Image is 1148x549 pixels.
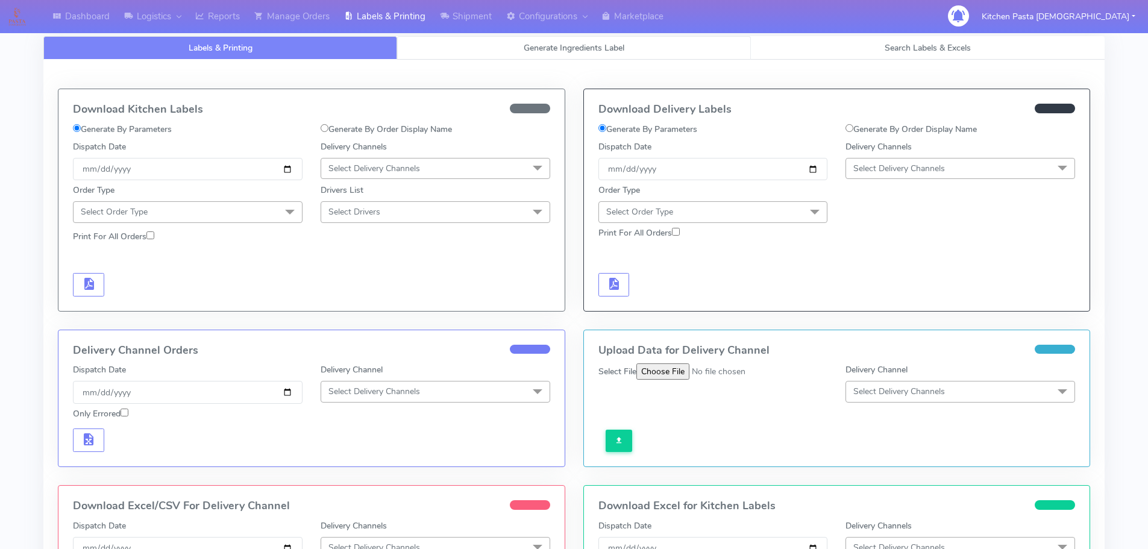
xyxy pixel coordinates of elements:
label: Order Type [73,184,114,196]
span: Select Delivery Channels [853,163,945,174]
span: Select Drivers [328,206,380,218]
label: Generate By Parameters [73,123,172,136]
label: Select File [598,365,636,378]
label: Delivery Channels [321,519,387,532]
span: Select Delivery Channels [853,386,945,397]
input: Generate By Order Display Name [321,124,328,132]
h4: Upload Data for Delivery Channel [598,345,1076,357]
input: Only Errored [121,409,128,416]
h4: Download Kitchen Labels [73,104,550,116]
span: Search Labels & Excels [885,42,971,54]
input: Print For All Orders [146,231,154,239]
label: Only Errored [73,407,128,420]
h4: Delivery Channel Orders [73,345,550,357]
input: Generate By Order Display Name [845,124,853,132]
span: Select Order Type [81,206,148,218]
span: Select Delivery Channels [328,386,420,397]
button: Kitchen Pasta [DEMOGRAPHIC_DATA] [973,4,1144,29]
label: Print For All Orders [598,227,680,239]
span: Select Delivery Channels [328,163,420,174]
label: Delivery Channels [845,140,912,153]
label: Dispatch Date [598,519,651,532]
span: Labels & Printing [189,42,252,54]
label: Drivers List [321,184,363,196]
label: Dispatch Date [73,363,126,376]
ul: Tabs [43,36,1105,60]
label: Print For All Orders [73,230,154,243]
h4: Download Excel/CSV For Delivery Channel [73,500,550,512]
label: Dispatch Date [73,519,126,532]
span: Generate Ingredients Label [524,42,624,54]
input: Print For All Orders [672,228,680,236]
label: Delivery Channel [845,363,908,376]
label: Delivery Channel [321,363,383,376]
label: Generate By Parameters [598,123,697,136]
label: Dispatch Date [598,140,651,153]
h4: Download Excel for Kitchen Labels [598,500,1076,512]
h4: Download Delivery Labels [598,104,1076,116]
input: Generate By Parameters [598,124,606,132]
label: Delivery Channels [845,519,912,532]
label: Delivery Channels [321,140,387,153]
label: Dispatch Date [73,140,126,153]
label: Generate By Order Display Name [845,123,977,136]
label: Generate By Order Display Name [321,123,452,136]
input: Generate By Parameters [73,124,81,132]
span: Select Order Type [606,206,673,218]
label: Order Type [598,184,640,196]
